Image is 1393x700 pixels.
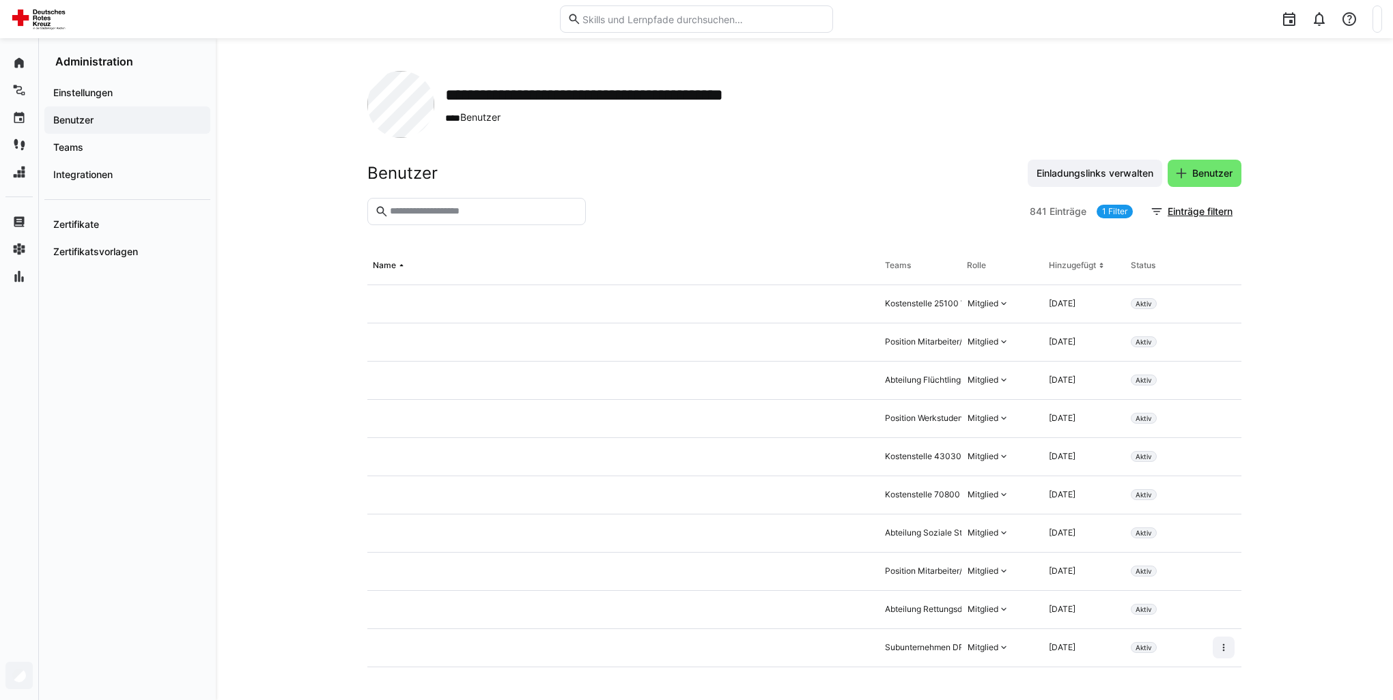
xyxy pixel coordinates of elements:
span: [DATE] [1049,375,1075,385]
span: [DATE] [1049,642,1075,652]
div: Hinzugefügt [1049,260,1096,271]
button: Benutzer [1168,160,1241,187]
span: Aktiv [1136,605,1152,613]
h2: Benutzer [367,163,438,184]
span: Benutzer [1190,166,1235,180]
div: Name [373,260,396,271]
span: Aktiv [1136,567,1152,575]
span: Einladungslinks verwalten [1035,166,1155,180]
div: Mitglied [968,489,998,500]
div: Mitglied [968,298,998,309]
span: Aktiv [1136,338,1152,346]
span: Aktiv [1136,529,1152,537]
span: [DATE] [1049,604,1075,614]
div: Teams [885,260,911,271]
span: [DATE] [1049,298,1075,308]
div: Mitglied [968,451,998,462]
span: [DATE] [1049,527,1075,538]
span: [DATE] [1049,413,1075,423]
span: Benutzer [445,111,723,125]
div: Mitglied [968,336,998,347]
input: Skills und Lernpfade durchsuchen… [581,13,826,25]
span: Aktiv [1136,491,1152,499]
div: Rolle [967,260,986,271]
div: Mitglied [968,604,998,615]
a: 1 Filter [1097,205,1133,218]
span: [DATE] [1049,489,1075,499]
span: 841 [1030,205,1047,218]
span: Einträge [1050,205,1086,218]
div: Mitglied [968,642,998,653]
div: Mitglied [968,413,998,424]
div: Mitglied [968,566,998,577]
div: Mitglied [968,527,998,538]
span: Aktiv [1136,452,1152,461]
div: Status [1131,260,1155,271]
span: [DATE] [1049,566,1075,576]
span: [DATE] [1049,451,1075,461]
button: Einladungslinks verwalten [1028,160,1162,187]
span: Aktiv [1136,300,1152,308]
button: Einträge filtern [1143,198,1241,225]
span: Einträge filtern [1166,205,1235,218]
span: Aktiv [1136,414,1152,422]
div: Mitglied [968,375,998,385]
span: [DATE] [1049,336,1075,347]
span: Aktiv [1136,376,1152,384]
span: Aktiv [1136,643,1152,652]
